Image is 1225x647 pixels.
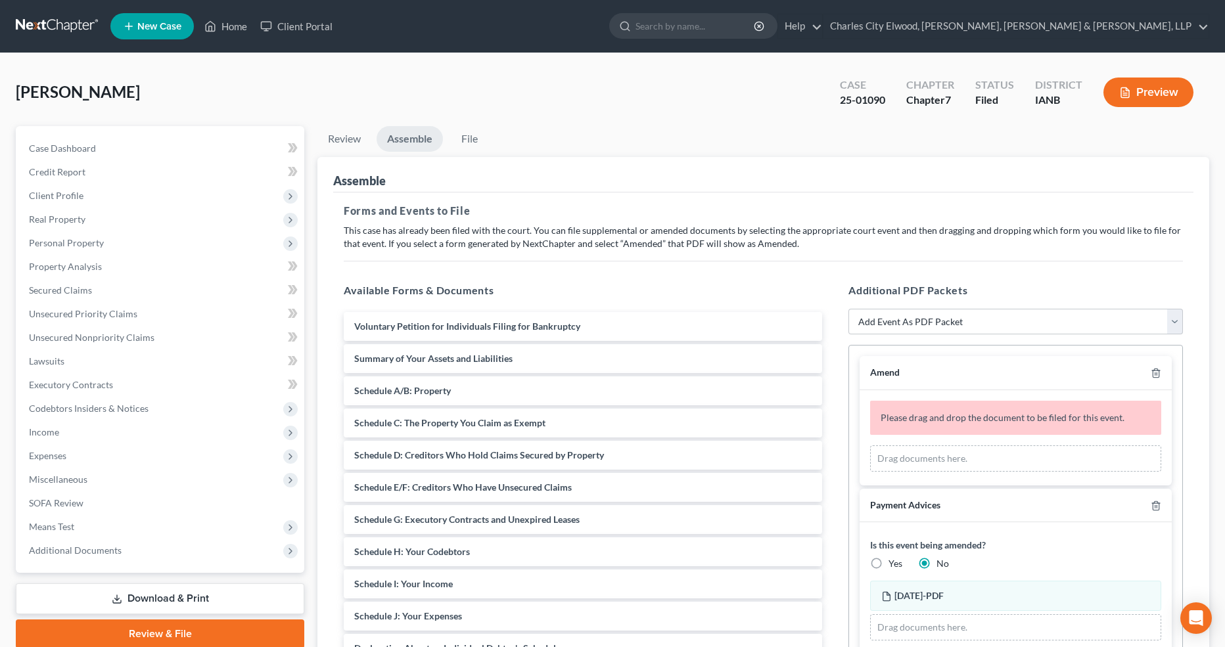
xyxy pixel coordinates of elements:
[137,22,181,32] span: New Case
[881,412,1124,423] span: Please drag and drop the document to be filed for this event.
[840,78,885,93] div: Case
[894,590,944,601] span: [DATE]-PDF
[29,143,96,154] span: Case Dashboard
[870,499,940,510] span: Payment Advices
[975,93,1014,108] div: Filed
[945,93,951,106] span: 7
[18,491,304,515] a: SOFA Review
[18,160,304,184] a: Credit Report
[16,82,140,101] span: [PERSON_NAME]
[840,93,885,108] div: 25-01090
[29,332,154,343] span: Unsecured Nonpriority Claims
[198,14,254,38] a: Home
[29,190,83,201] span: Client Profile
[18,349,304,373] a: Lawsuits
[354,578,453,589] span: Schedule I: Your Income
[29,308,137,319] span: Unsecured Priority Claims
[18,326,304,349] a: Unsecured Nonpriority Claims
[870,538,1161,552] label: Is this event being amended?
[448,126,490,152] a: File
[354,417,545,428] span: Schedule C: The Property You Claim as Exempt
[354,449,604,460] span: Schedule D: Creditors Who Hold Claims Secured by Property
[354,546,470,557] span: Schedule H: Your Codebtors
[778,14,822,38] a: Help
[29,521,74,532] span: Means Test
[936,557,949,570] label: No
[354,481,572,493] span: Schedule E/F: Creditors Who Have Unsecured Claims
[18,279,304,302] a: Secured Claims
[848,282,1183,298] h5: Additional PDF Packets
[29,166,85,177] span: Credit Report
[18,302,304,326] a: Unsecured Priority Claims
[29,237,104,248] span: Personal Property
[354,385,451,396] span: Schedule A/B: Property
[29,426,59,437] span: Income
[1035,93,1082,108] div: IANB
[636,14,756,38] input: Search by name...
[1180,602,1212,634] div: Open Intercom Messenger
[1035,78,1082,93] div: District
[29,284,92,296] span: Secured Claims
[354,321,580,332] span: Voluntary Petition for Individuals Filing for Bankruptcy
[354,514,580,525] span: Schedule G: Executory Contracts and Unexpired Leases
[344,224,1183,250] p: This case has already been filed with the court. You can file supplemental or amended documents b...
[354,610,462,621] span: Schedule J: Your Expenses
[29,355,64,367] span: Lawsuits
[29,403,149,414] span: Codebtors Insiders & Notices
[29,379,113,390] span: Executory Contracts
[870,614,1161,640] div: Drag documents here.
[29,545,122,556] span: Additional Documents
[906,93,954,108] div: Chapter
[906,78,954,93] div: Chapter
[29,213,85,225] span: Real Property
[254,14,339,38] a: Client Portal
[29,450,66,461] span: Expenses
[16,583,304,614] a: Download & Print
[975,78,1014,93] div: Status
[333,173,386,189] div: Assemble
[18,373,304,397] a: Executory Contracts
[344,203,1183,219] h5: Forms and Events to File
[889,557,902,570] label: Yes
[317,126,371,152] a: Review
[29,474,87,485] span: Miscellaneous
[377,126,443,152] a: Assemble
[344,282,822,298] h5: Available Forms & Documents
[823,14,1209,38] a: Charles City Elwood, [PERSON_NAME], [PERSON_NAME] & [PERSON_NAME], LLP
[870,367,900,378] span: Amend
[354,353,513,364] span: Summary of Your Assets and Liabilities
[1103,78,1193,107] button: Preview
[870,445,1161,472] div: Drag documents here.
[18,255,304,279] a: Property Analysis
[29,261,102,272] span: Property Analysis
[18,137,304,160] a: Case Dashboard
[29,497,83,508] span: SOFA Review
